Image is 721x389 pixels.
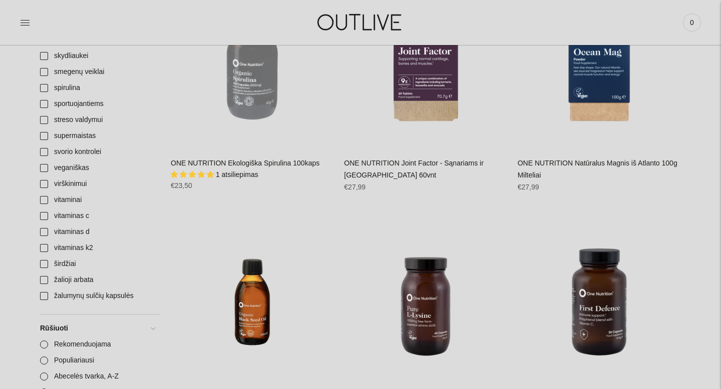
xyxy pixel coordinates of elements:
a: Rūšiuoti [34,320,161,336]
a: spirulina [34,80,161,96]
a: virškinimui [34,176,161,192]
a: ONE NUTRITION Ekologiškas juodojo kumino sėklų aliejus 200ml [171,220,334,383]
a: supermaistas [34,128,161,144]
a: 0 [683,11,701,33]
a: ONE NUTRITION First Defence imuniteto stiprinimui 30kaps [518,220,681,383]
a: vitaminas c [34,208,161,224]
a: žalioji arbata [34,272,161,288]
span: €23,50 [171,181,192,189]
a: ONE NUTRITION L-Lysine Grynas L-lizinas 60kaps [344,220,507,383]
a: vitaminas d [34,224,161,240]
a: veganiškas [34,160,161,176]
a: ONE NUTRITION Joint Factor - Sąnariams ir [GEOGRAPHIC_DATA] 60vnt [344,159,484,179]
img: OUTLIVE [298,5,423,39]
a: širdžiai [34,256,161,272]
a: streso valdymui [34,112,161,128]
a: Abecelės tvarka, A-Z [34,368,161,384]
a: Populiariausi [34,352,161,368]
span: 1 atsiliepimas [216,170,258,178]
a: skydliaukei [34,48,161,64]
a: sportuojantiems [34,96,161,112]
span: 0 [685,15,699,29]
a: vitaminas k2 [34,240,161,256]
a: ONE NUTRITION Natūralus Magnis iš Atlanto 100g Milteliai [518,159,677,179]
span: 5.00 stars [171,170,216,178]
span: €27,99 [518,183,539,191]
a: ONE NUTRITION Ekologiška Spirulina 100kaps [171,159,319,167]
a: svorio kontrolei [34,144,161,160]
a: Rekomenduojama [34,336,161,352]
a: vitaminai [34,192,161,208]
a: smegenų veiklai [34,64,161,80]
span: €27,99 [344,183,366,191]
a: žalumynų sulčių kapsulės [34,288,161,304]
